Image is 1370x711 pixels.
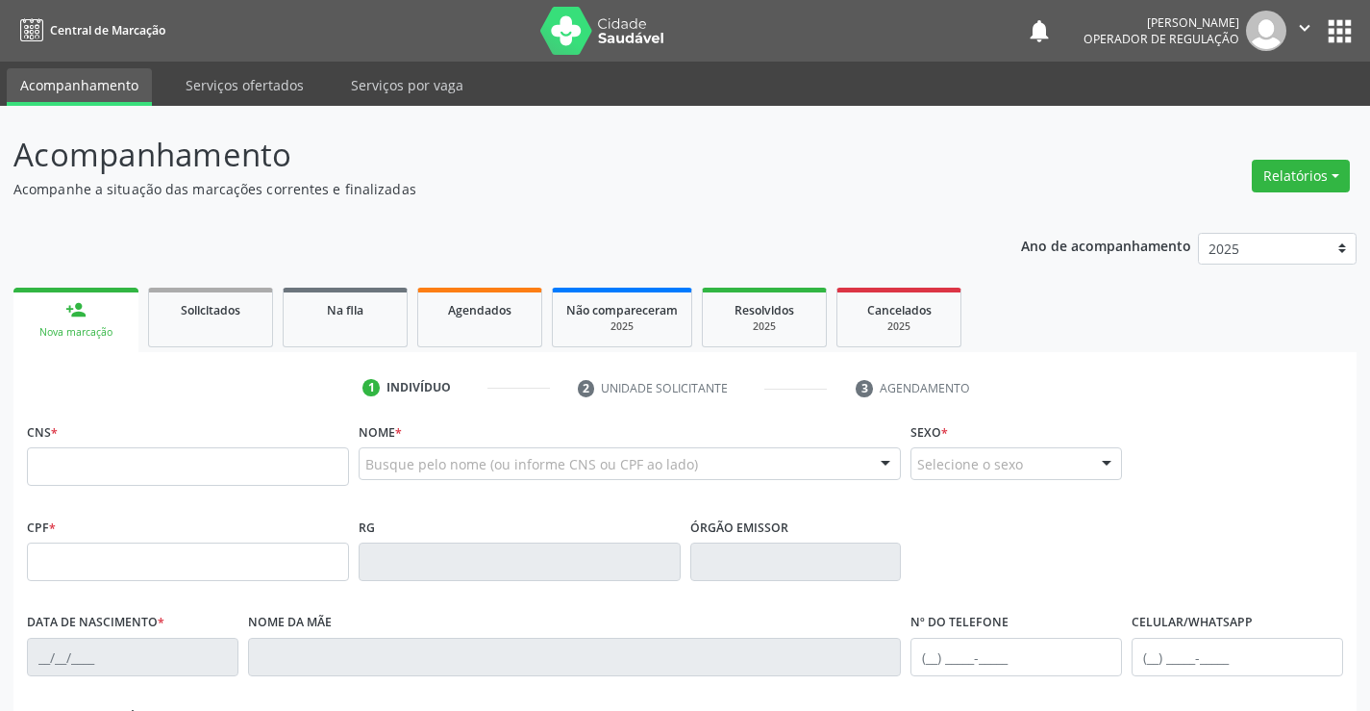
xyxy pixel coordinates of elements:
span: Solicitados [181,302,240,318]
i:  [1294,17,1315,38]
a: Serviços ofertados [172,68,317,102]
span: Selecione o sexo [917,454,1023,474]
label: CNS [27,418,58,447]
button:  [1286,11,1323,51]
label: Sexo [910,418,948,447]
button: notifications [1026,17,1053,44]
div: 1 [362,379,380,396]
div: [PERSON_NAME] [1084,14,1239,31]
img: img [1246,11,1286,51]
div: Indivíduo [386,379,451,396]
span: Busque pelo nome (ou informe CNS ou CPF ao lado) [365,454,698,474]
a: Acompanhamento [7,68,152,106]
button: apps [1323,14,1357,48]
div: 2025 [716,319,812,334]
span: Resolvidos [735,302,794,318]
p: Acompanhe a situação das marcações correntes e finalizadas [13,179,954,199]
a: Serviços por vaga [337,68,477,102]
label: CPF [27,513,56,543]
a: Central de Marcação [13,14,165,46]
p: Ano de acompanhamento [1021,233,1191,257]
label: RG [359,513,375,543]
label: Nome [359,418,402,447]
span: Central de Marcação [50,22,165,38]
span: Na fila [327,302,363,318]
label: Data de nascimento [27,608,164,638]
input: (__) _____-_____ [1132,638,1343,676]
input: (__) _____-_____ [910,638,1122,676]
label: Nome da mãe [248,608,332,638]
span: Cancelados [867,302,932,318]
input: __/__/____ [27,638,238,676]
span: Agendados [448,302,511,318]
button: Relatórios [1252,160,1350,192]
div: person_add [65,299,87,320]
div: Nova marcação [27,325,125,340]
label: Nº do Telefone [910,608,1009,638]
div: 2025 [566,319,678,334]
div: 2025 [851,319,947,334]
span: Operador de regulação [1084,31,1239,47]
p: Acompanhamento [13,131,954,179]
label: Celular/WhatsApp [1132,608,1253,638]
span: Não compareceram [566,302,678,318]
label: Órgão emissor [690,513,788,543]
